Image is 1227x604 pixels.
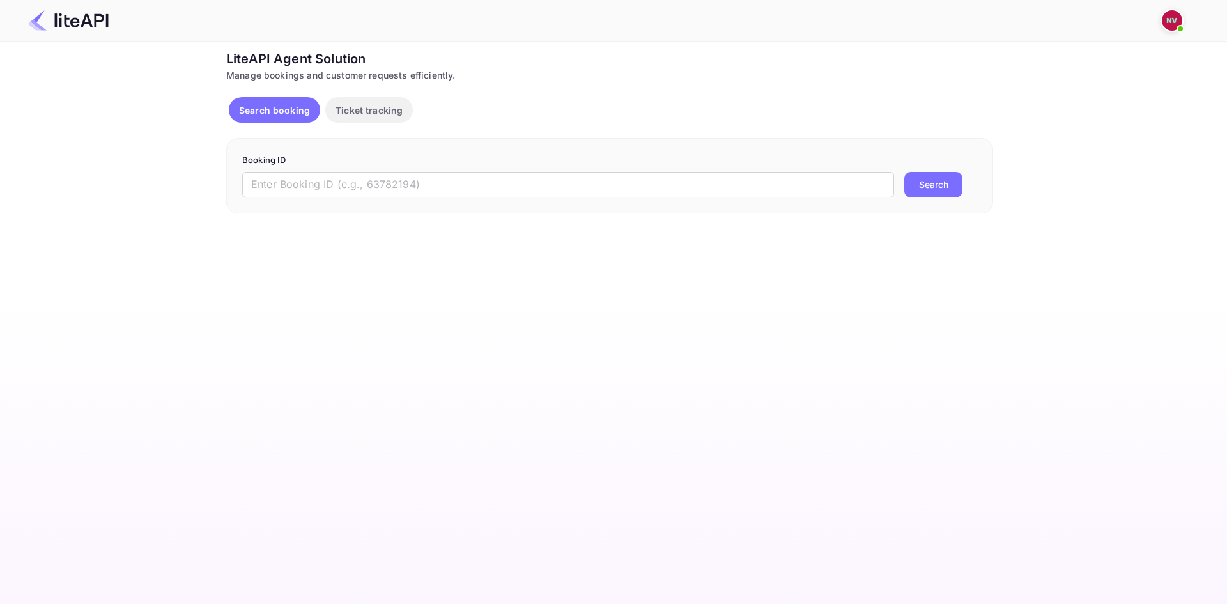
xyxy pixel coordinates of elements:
div: Manage bookings and customer requests efficiently. [226,68,993,82]
p: Ticket tracking [336,104,403,117]
img: LiteAPI Logo [28,10,109,31]
img: Nicholas Valbusa [1162,10,1182,31]
button: Search [904,172,962,197]
div: LiteAPI Agent Solution [226,49,993,68]
p: Search booking [239,104,310,117]
input: Enter Booking ID (e.g., 63782194) [242,172,894,197]
p: Booking ID [242,154,977,167]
